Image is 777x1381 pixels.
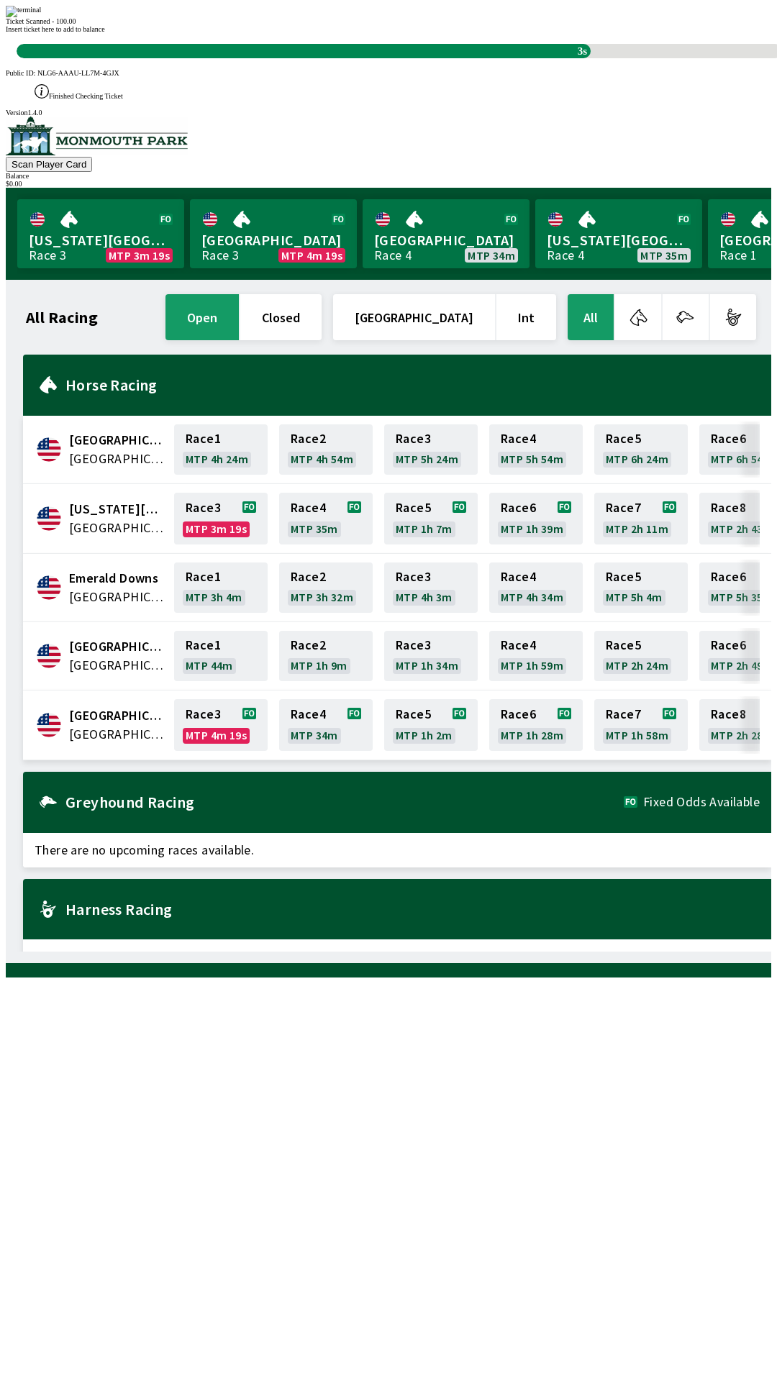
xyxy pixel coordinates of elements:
span: Race 1 [186,571,221,583]
span: MTP 1h 58m [606,729,668,741]
span: MTP 5h 24m [396,453,458,465]
a: [GEOGRAPHIC_DATA]Race 3MTP 4m 19s [190,199,357,268]
a: Race4MTP 5h 54m [489,424,583,475]
span: NLG6-AAAU-LL7M-4GJX [37,69,119,77]
a: Race7MTP 2h 11m [594,493,688,544]
span: Race 1 [186,639,221,651]
a: Race3MTP 4m 19s [174,699,268,751]
span: United States [69,519,165,537]
span: MTP 6h 24m [606,453,668,465]
span: Race 3 [186,502,221,514]
a: Race4MTP 35m [279,493,373,544]
span: Race 6 [711,433,746,445]
span: Race 8 [711,708,746,720]
div: Version 1.4.0 [6,109,771,117]
span: MTP 4h 3m [396,591,453,603]
div: $ 0.00 [6,180,771,188]
img: venue logo [6,117,188,155]
span: Race 3 [396,433,431,445]
h2: Horse Racing [65,379,760,391]
span: MTP 35m [640,250,688,261]
a: Race3MTP 4h 3m [384,562,478,613]
span: Race 4 [501,639,536,651]
span: MTP 2h 49m [711,660,773,671]
div: Race 3 [29,250,66,261]
span: MTP 3h 32m [291,591,353,603]
a: Race4MTP 1h 59m [489,631,583,681]
button: Int [496,294,556,340]
span: There are no upcoming races available. [23,833,771,867]
button: Scan Player Card [6,157,92,172]
span: MTP 5h 35m [711,591,773,603]
a: Race2MTP 1h 9m [279,631,373,681]
span: Race 3 [186,708,221,720]
span: [US_STATE][GEOGRAPHIC_DATA] [29,231,173,250]
span: Fixed Odds Available [643,796,760,808]
span: MTP 1h 39m [501,523,563,534]
span: MTP 3m 19s [109,250,170,261]
div: Race 1 [719,250,757,261]
span: Race 3 [396,571,431,583]
a: Race3MTP 1h 34m [384,631,478,681]
span: MTP 2h 24m [606,660,668,671]
span: Race 6 [711,639,746,651]
a: Race5MTP 2h 24m [594,631,688,681]
span: Race 7 [606,708,641,720]
span: Fairmount Park [69,637,165,656]
a: Race1MTP 4h 24m [174,424,268,475]
a: Race2MTP 4h 54m [279,424,373,475]
span: MTP 1h 2m [396,729,453,741]
span: Race 1 [186,433,221,445]
a: Race5MTP 1h 2m [384,699,478,751]
a: Race5MTP 5h 4m [594,562,688,613]
span: Race 4 [501,571,536,583]
span: Race 6 [711,571,746,583]
span: There are no upcoming races available. [23,939,771,974]
span: Emerald Downs [69,569,165,588]
span: Race 7 [606,502,641,514]
span: Canterbury Park [69,431,165,450]
a: Race7MTP 1h 58m [594,699,688,751]
span: MTP 1h 34m [396,660,458,671]
span: Race 5 [606,433,641,445]
a: Race4MTP 34m [279,699,373,751]
button: closed [240,294,322,340]
span: 3s [574,42,591,61]
span: Race 2 [291,433,326,445]
div: Ticket Scanned - 100.00 [6,17,771,25]
span: MTP 4h 54m [291,453,353,465]
span: [GEOGRAPHIC_DATA] [201,231,345,250]
span: United States [69,656,165,675]
span: Delaware Park [69,500,165,519]
span: MTP 6h 54m [711,453,773,465]
div: Balance [6,172,771,180]
span: Race 2 [291,571,326,583]
span: MTP 2h 43m [711,523,773,534]
span: MTP 3h 4m [186,591,242,603]
span: Finished Checking Ticket [49,92,123,100]
span: [US_STATE][GEOGRAPHIC_DATA] [547,231,691,250]
span: Race 5 [396,708,431,720]
span: Race 6 [501,502,536,514]
span: MTP 2h 11m [606,523,668,534]
span: Race 5 [606,571,641,583]
div: Race 4 [547,250,584,261]
span: MTP 3m 19s [186,523,247,534]
a: Race3MTP 5h 24m [384,424,478,475]
span: Insert ticket here to add to balance [6,25,105,33]
a: [US_STATE][GEOGRAPHIC_DATA]Race 4MTP 35m [535,199,702,268]
a: Race1MTP 44m [174,631,268,681]
div: Race 3 [201,250,239,261]
a: Race2MTP 3h 32m [279,562,373,613]
span: Race 2 [291,639,326,651]
a: Race5MTP 6h 24m [594,424,688,475]
h1: All Racing [26,311,98,323]
span: MTP 5h 4m [606,591,663,603]
span: MTP 4h 34m [501,591,563,603]
span: MTP 1h 59m [501,660,563,671]
span: MTP 35m [291,523,338,534]
div: Public ID: [6,69,771,77]
a: Race5MTP 1h 7m [384,493,478,544]
h2: Harness Racing [65,903,760,915]
span: Race 5 [606,639,641,651]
